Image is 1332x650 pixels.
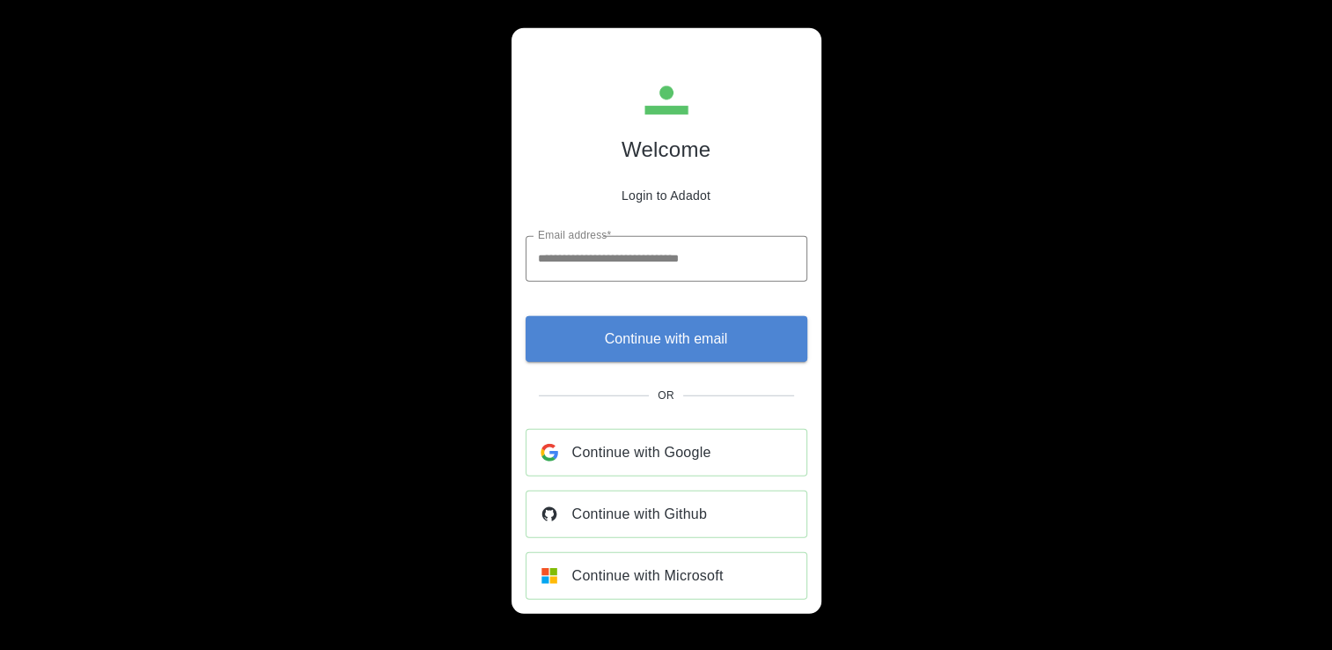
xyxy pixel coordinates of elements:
[526,551,807,599] a: Continue with Microsoft
[572,439,711,464] span: Continue with Google
[622,188,710,203] p: Login to Adadot
[644,78,689,123] img: Adadot
[622,137,710,162] h1: Welcome
[526,428,807,476] a: Continue with Google
[572,501,708,526] span: Continue with Github
[658,388,674,401] span: Or
[526,490,807,537] a: Continue with Github
[605,326,728,351] span: Continue with email
[561,78,772,215] div: Adadot
[526,315,807,361] button: Continue with email
[538,228,611,243] label: Email address*
[572,563,724,587] span: Continue with Microsoft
